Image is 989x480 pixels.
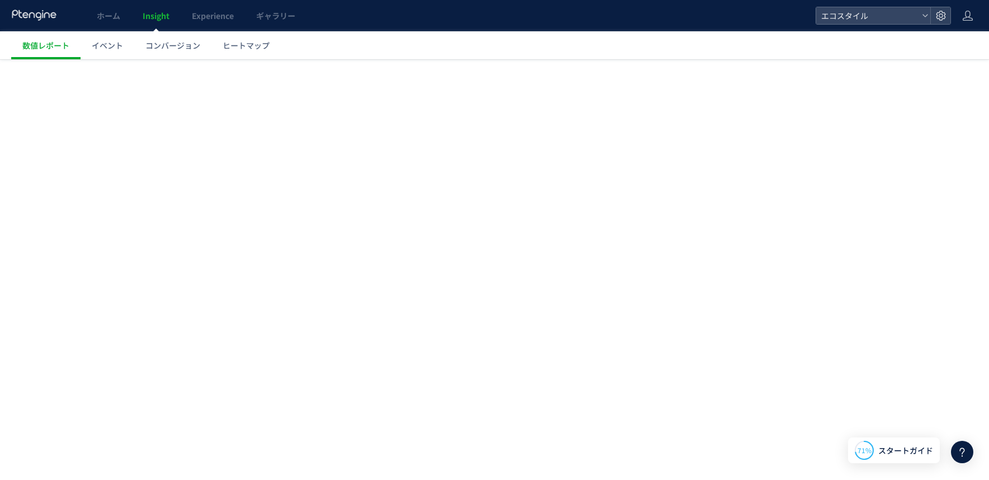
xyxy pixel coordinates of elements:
span: 71% [858,445,872,455]
span: Experience [192,10,234,21]
span: Insight [143,10,169,21]
span: イベント [92,40,123,51]
span: エコスタイル [818,7,917,24]
span: コンバージョン [145,40,200,51]
span: ヒートマップ [223,40,270,51]
span: ホーム [97,10,120,21]
span: スタートガイド [878,445,933,457]
span: 数値レポート [22,40,69,51]
span: ギャラリー [256,10,295,21]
